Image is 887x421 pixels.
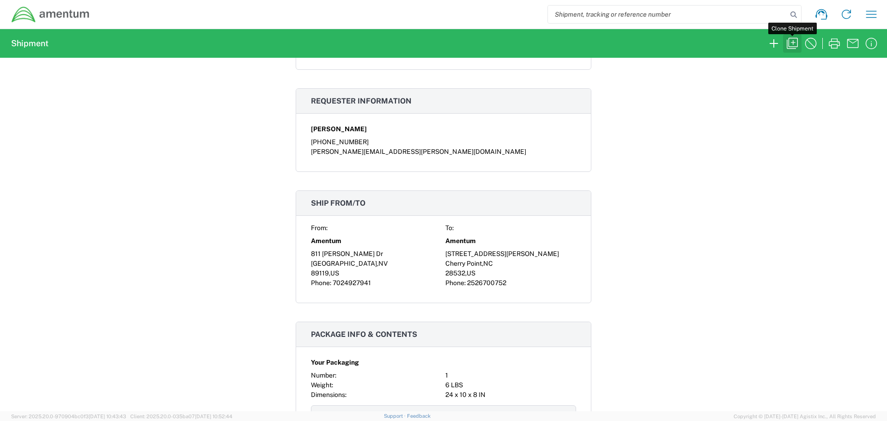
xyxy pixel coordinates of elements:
span: Weight: [311,381,333,389]
div: 1 [445,371,576,380]
div: 24 x 10 x 8 IN [445,390,576,400]
span: [DATE] 10:43:43 [89,414,126,419]
span: Number: [311,372,336,379]
span: Phone: [311,279,331,287]
div: [STREET_ADDRESS][PERSON_NAME] [445,249,576,259]
img: dyncorp [11,6,90,23]
span: Requester information [311,97,412,105]
span: 7024927941 [333,279,371,287]
span: 28532 [445,269,465,277]
span: [GEOGRAPHIC_DATA] [311,260,377,267]
span: Client: 2025.20.0-035ba07 [130,414,232,419]
span: Amentum [445,236,476,246]
span: Ship from/to [311,199,365,207]
input: Shipment, tracking or reference number [548,6,787,23]
div: [PERSON_NAME][EMAIL_ADDRESS][PERSON_NAME][DOMAIN_NAME] [311,147,576,157]
span: , [329,269,330,277]
h2: Shipment [11,38,49,49]
span: Cherry Point [445,260,482,267]
div: [PHONE_NUMBER] [311,137,576,147]
span: Amentum [311,236,341,246]
span: Copyright © [DATE]-[DATE] Agistix Inc., All Rights Reserved [734,412,876,421]
span: Your Packaging [311,358,359,367]
span: US [467,269,475,277]
a: Support [384,413,407,419]
span: 89119 [311,269,329,277]
span: US [330,269,339,277]
a: Feedback [407,413,431,419]
span: [PERSON_NAME] [311,124,367,134]
span: To: [445,224,454,232]
span: Package info & contents [311,330,417,339]
div: 6 LBS [445,380,576,390]
span: NV [378,260,388,267]
span: , [482,260,483,267]
span: Server: 2025.20.0-970904bc0f3 [11,414,126,419]
div: 811 [PERSON_NAME] Dr [311,249,442,259]
span: , [377,260,378,267]
span: Dimensions: [311,391,346,398]
span: NC [483,260,493,267]
span: [DATE] 10:52:44 [195,414,232,419]
span: 2526700752 [467,279,506,287]
span: From: [311,224,328,232]
span: Phone: [445,279,466,287]
span: , [465,269,467,277]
